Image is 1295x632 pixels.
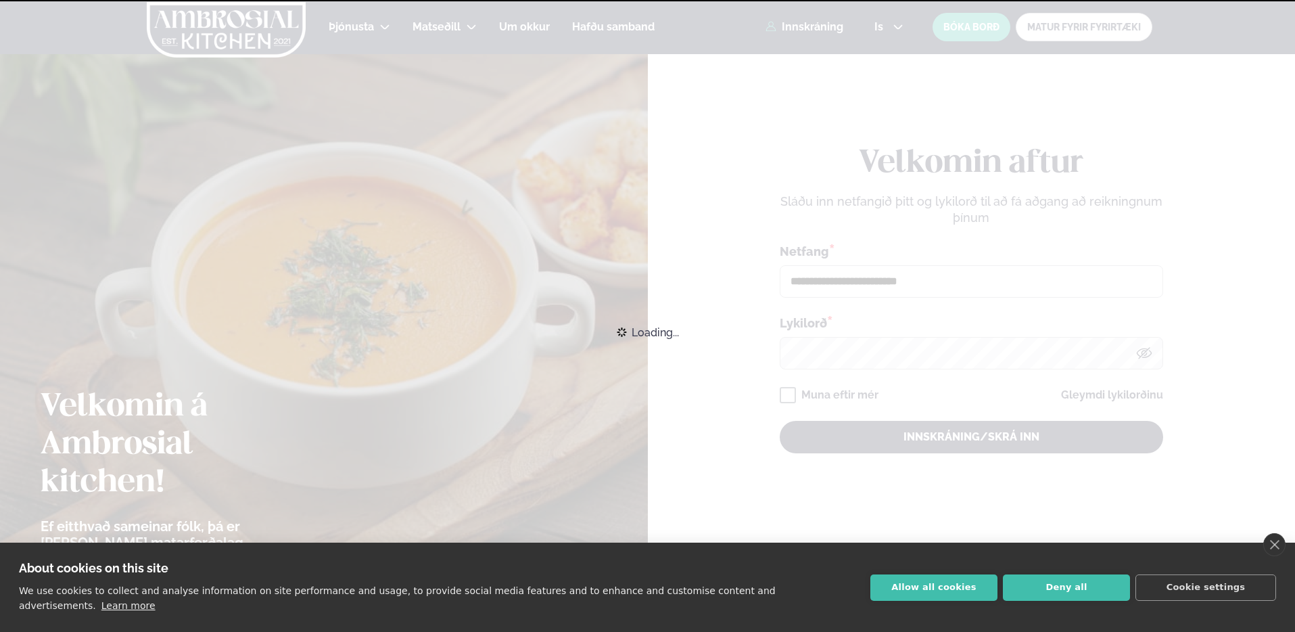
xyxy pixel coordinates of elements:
[101,600,156,611] a: Learn more
[1263,533,1286,556] a: close
[19,561,168,575] strong: About cookies on this site
[19,585,776,611] p: We use cookies to collect and analyse information on site performance and usage, to provide socia...
[632,317,679,347] span: Loading...
[1135,574,1276,601] button: Cookie settings
[1003,574,1130,601] button: Deny all
[870,574,997,601] button: Allow all cookies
